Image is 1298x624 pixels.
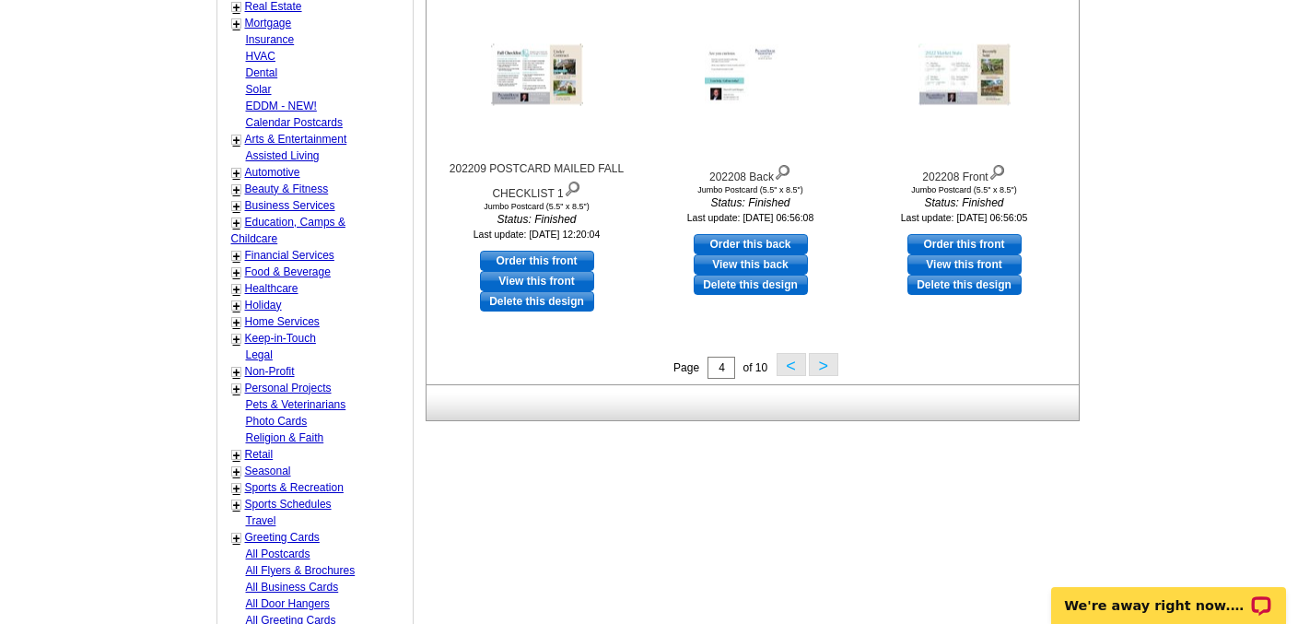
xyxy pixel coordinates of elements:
a: + [233,17,240,31]
a: + [233,299,240,313]
a: EDDM - NEW! [246,100,317,112]
a: + [233,166,240,181]
a: + [233,332,240,347]
a: Legal [246,348,273,361]
a: Arts & Entertainment [245,133,347,146]
a: Healthcare [245,282,298,295]
a: Retail [245,448,274,461]
a: Insurance [246,33,295,46]
div: Jumbo Postcard (5.5" x 8.5") [649,185,852,194]
img: view design details [988,160,1006,181]
a: All Business Cards [246,581,339,594]
a: + [233,531,240,546]
a: Holiday [245,299,282,312]
a: Seasonal [245,465,291,477]
a: Religion & Faith [246,431,324,444]
a: Delete this design [694,275,808,295]
a: Business Services [245,199,335,212]
a: Greeting Cards [245,531,320,544]
img: 202208 Front [918,44,1011,106]
div: 202209 POSTCARD MAILED FALL CHECKLIST 1 [436,160,638,202]
div: Jumbo Postcard (5.5" x 8.5") [863,185,1066,194]
img: view design details [774,160,791,181]
a: + [233,182,240,197]
a: All Flyers & Brochures [246,564,356,577]
span: Page [673,361,699,374]
a: Dental [246,66,278,79]
img: view design details [564,177,581,197]
a: All Door Hangers [246,597,330,610]
div: 202208 Back [649,160,852,185]
a: All Postcards [246,547,310,560]
img: 202208 Back [705,45,797,105]
a: Automotive [245,166,300,179]
a: Financial Services [245,249,334,262]
a: Mortgage [245,17,292,29]
small: Last update: [DATE] 06:56:05 [901,212,1028,223]
a: + [233,448,240,463]
a: Education, Camps & Childcare [231,216,345,245]
a: + [233,498,240,512]
img: 202209 POSTCARD MAILED FALL CHECKLIST 1 [491,44,583,106]
a: Delete this design [907,275,1022,295]
a: View this back [694,254,808,275]
a: + [233,265,240,280]
iframe: LiveChat chat widget [1039,566,1298,624]
small: Last update: [DATE] 06:56:08 [687,212,814,223]
a: Solar [246,83,272,96]
a: Sports Schedules [245,498,332,511]
a: + [233,382,240,396]
span: of 10 [743,361,767,374]
a: + [233,282,240,297]
a: use this design [480,251,594,271]
a: Assisted Living [246,149,320,162]
small: Last update: [DATE] 12:20:04 [474,229,601,240]
a: + [233,133,240,147]
div: 202208 Front [863,160,1066,185]
a: Beauty & Fitness [245,182,329,195]
i: Status: Finished [863,194,1066,211]
a: + [233,481,240,496]
a: Food & Beverage [245,265,331,278]
i: Status: Finished [436,211,638,228]
a: Delete this design [480,291,594,312]
a: HVAC [246,50,275,63]
button: < [777,353,806,376]
a: Non-Profit [245,365,295,378]
a: View this front [907,254,1022,275]
a: Keep-in-Touch [245,332,316,345]
a: + [233,249,240,264]
a: Pets & Veterinarians [246,398,346,411]
a: + [233,365,240,380]
a: use this design [694,234,808,254]
i: Status: Finished [649,194,852,211]
button: > [809,353,838,376]
div: Jumbo Postcard (5.5" x 8.5") [436,202,638,211]
a: View this front [480,271,594,291]
a: + [233,465,240,479]
a: Photo Cards [246,415,308,428]
a: + [233,216,240,230]
a: Sports & Recreation [245,481,344,494]
a: Calendar Postcards [246,116,343,129]
a: Home Services [245,315,320,328]
a: + [233,315,240,330]
a: + [233,199,240,214]
a: Travel [246,514,276,527]
a: Personal Projects [245,382,332,394]
a: use this design [907,234,1022,254]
